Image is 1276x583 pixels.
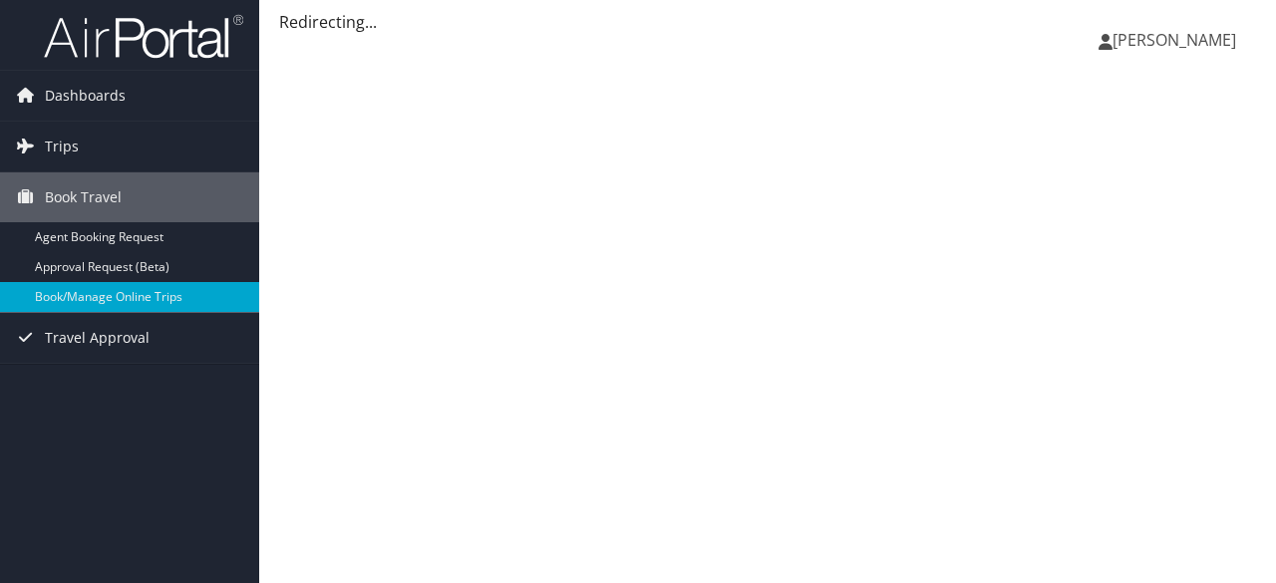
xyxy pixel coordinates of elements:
span: Dashboards [45,71,126,121]
span: Travel Approval [45,313,150,363]
a: [PERSON_NAME] [1099,10,1256,70]
div: Redirecting... [279,10,1256,34]
span: [PERSON_NAME] [1113,29,1236,51]
img: airportal-logo.png [44,13,243,60]
span: Book Travel [45,172,122,222]
span: Trips [45,122,79,171]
